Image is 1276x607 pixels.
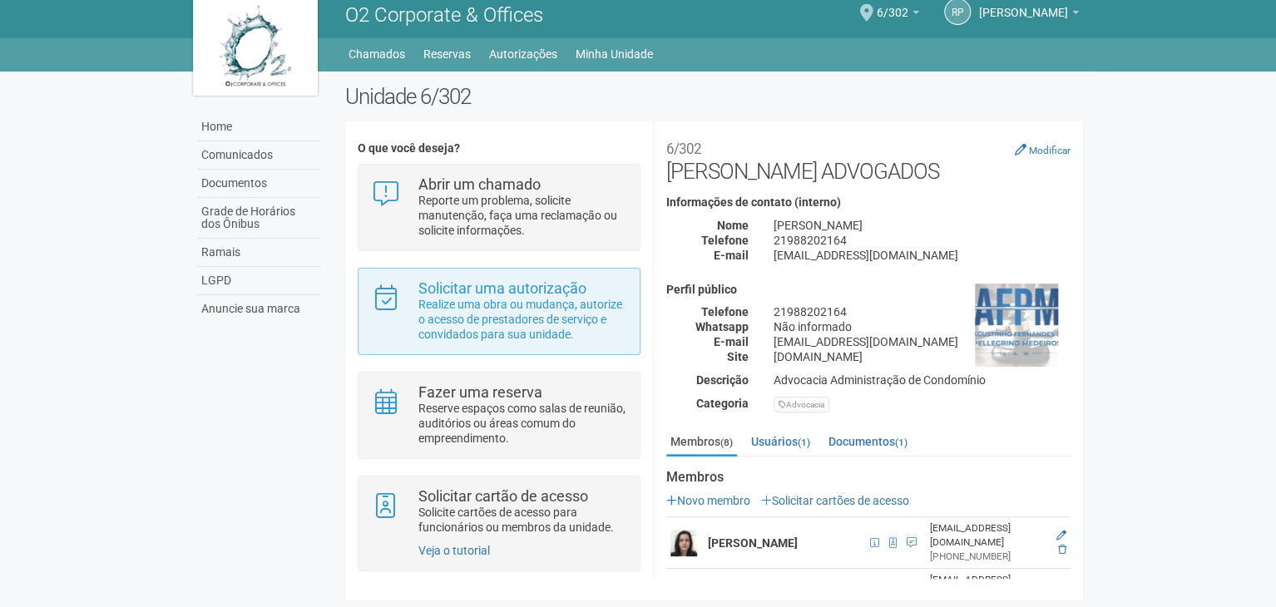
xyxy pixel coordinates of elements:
div: 21988202164 [761,233,1083,248]
a: 6/302 [877,8,919,22]
a: Membros(8) [666,429,737,456]
strong: Abrir um chamado [418,175,541,193]
a: Grade de Horários dos Ônibus [197,198,320,239]
a: Solicitar cartão de acesso Solicite cartões de acesso para funcionários ou membros da unidade. [371,489,626,535]
div: 21988202164 [761,304,1083,319]
strong: Telefone [701,305,749,318]
div: Não informado [761,319,1083,334]
a: LGPD [197,267,320,295]
small: Modificar [1029,145,1071,156]
strong: Descrição [696,373,749,387]
a: Fazer uma reserva Reserve espaços como salas de reunião, auditórios ou áreas comum do empreendime... [371,385,626,446]
strong: Membros [666,470,1071,485]
a: Solicitar cartões de acesso [761,494,909,507]
small: 6/302 [666,141,701,157]
a: Home [197,113,320,141]
a: Solicitar uma autorização Realize uma obra ou mudança, autorize o acesso de prestadores de serviç... [371,281,626,342]
a: Documentos [197,170,320,198]
h4: Informações de contato (interno) [666,196,1071,209]
strong: [PERSON_NAME] [708,536,798,550]
strong: Nome [717,219,749,232]
a: Anuncie sua marca [197,295,320,323]
small: (1) [798,437,810,448]
a: Modificar [1015,143,1071,156]
div: [EMAIL_ADDRESS][DOMAIN_NAME] [761,334,1083,349]
div: [DOMAIN_NAME] [761,349,1083,364]
a: Veja o tutorial [418,544,490,557]
img: user.png [670,530,697,556]
small: (1) [895,437,908,448]
strong: Site [727,350,749,363]
a: Documentos(1) [824,429,912,454]
img: business.png [975,284,1058,367]
a: Comunicados [197,141,320,170]
strong: Fazer uma reserva [418,383,542,401]
h4: O que você deseja? [358,142,640,155]
div: [EMAIL_ADDRESS][DOMAIN_NAME] [930,573,1044,601]
small: (8) [720,437,733,448]
a: Excluir membro [1058,544,1066,555]
p: Solicite cartões de acesso para funcionários ou membros da unidade. [418,505,627,535]
a: Ramais [197,239,320,267]
h2: [PERSON_NAME] ADVOGADOS [666,134,1071,184]
h4: Perfil público [666,284,1071,296]
div: [PHONE_NUMBER] [930,550,1044,564]
a: Novo membro [666,494,750,507]
strong: E-mail [714,335,749,348]
strong: Solicitar uma autorização [418,279,586,297]
p: Reserve espaços como salas de reunião, auditórios ou áreas comum do empreendimento. [418,401,627,446]
p: Reporte um problema, solicite manutenção, faça uma reclamação ou solicite informações. [418,193,627,238]
strong: E-mail [714,249,749,262]
strong: Categoria [696,397,749,410]
div: [EMAIL_ADDRESS][DOMAIN_NAME] [930,521,1044,550]
h2: Unidade 6/302 [345,84,1083,109]
a: Autorizações [489,42,557,66]
strong: Whatsapp [695,320,749,333]
a: Chamados [349,42,405,66]
a: Editar membro [1056,530,1066,541]
a: Reservas [423,42,471,66]
span: O2 Corporate & Offices [345,3,543,27]
a: [PERSON_NAME] [979,8,1079,22]
a: Usuários(1) [747,429,814,454]
div: Advocacia [774,397,829,412]
strong: Telefone [701,234,749,247]
a: Abrir um chamado Reporte um problema, solicite manutenção, faça uma reclamação ou solicite inform... [371,177,626,238]
div: [EMAIL_ADDRESS][DOMAIN_NAME] [761,248,1083,263]
a: Minha Unidade [576,42,653,66]
div: [PERSON_NAME] [761,218,1083,233]
p: Realize uma obra ou mudança, autorize o acesso de prestadores de serviço e convidados para sua un... [418,297,627,342]
strong: Solicitar cartão de acesso [418,487,588,505]
div: Advocacia Administração de Condomínio [761,373,1083,387]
